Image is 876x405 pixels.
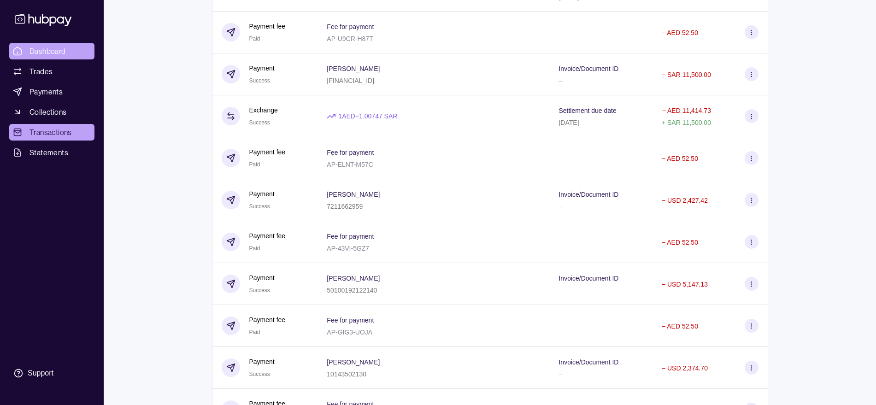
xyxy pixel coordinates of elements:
[662,364,708,372] p: − USD 2,374.70
[662,197,708,204] p: − USD 2,427.42
[249,77,270,84] span: Success
[559,358,618,366] p: Invoice/Document ID
[662,239,698,246] p: − AED 52.50
[29,106,66,117] span: Collections
[9,63,94,80] a: Trades
[249,357,275,367] p: Payment
[559,191,618,198] p: Invoice/Document ID
[327,77,374,84] p: [FINANCIAL_ID]
[327,287,377,294] p: 50100192122140
[327,245,369,252] p: AP-43VI-5GZ7
[327,329,372,336] p: AP-GIG3-UOJA
[662,323,698,330] p: − AED 52.50
[327,35,373,42] p: AP-U9CR-H87T
[28,368,53,378] div: Support
[249,21,286,31] p: Payment fee
[327,191,380,198] p: [PERSON_NAME]
[327,23,374,30] p: Fee for payment
[249,203,270,210] span: Success
[338,111,397,121] p: 1 AED = 1.00747 SAR
[662,155,698,162] p: − AED 52.50
[559,119,579,126] p: [DATE]
[249,371,270,377] span: Success
[327,203,363,210] p: 7211662959
[9,124,94,141] a: Transactions
[327,65,380,72] p: [PERSON_NAME]
[249,161,260,168] span: Paid
[9,364,94,383] a: Support
[327,358,380,366] p: [PERSON_NAME]
[559,287,562,294] p: –
[559,370,562,378] p: –
[249,329,260,335] span: Paid
[249,105,278,115] p: Exchange
[249,35,260,42] span: Paid
[249,245,260,252] span: Paid
[249,287,270,293] span: Success
[249,147,286,157] p: Payment fee
[9,104,94,120] a: Collections
[662,29,698,36] p: − AED 52.50
[29,147,68,158] span: Statements
[249,315,286,325] p: Payment fee
[327,275,380,282] p: [PERSON_NAME]
[559,65,618,72] p: Invoice/Document ID
[29,86,63,97] span: Payments
[559,107,616,114] p: Settlement due date
[662,71,711,78] p: − SAR 11,500.00
[29,66,53,77] span: Trades
[662,281,708,288] p: − USD 5,147.13
[249,119,270,126] span: Success
[249,189,275,199] p: Payment
[9,43,94,59] a: Dashboard
[9,144,94,161] a: Statements
[327,370,366,378] p: 10143502130
[29,127,72,138] span: Transactions
[559,203,562,210] p: –
[559,275,618,282] p: Invoice/Document ID
[662,107,711,114] p: − AED 11,414.73
[327,233,374,240] p: Fee for payment
[9,83,94,100] a: Payments
[327,149,374,156] p: Fee for payment
[249,63,275,73] p: Payment
[327,317,374,324] p: Fee for payment
[662,119,711,126] p: + SAR 11,500.00
[559,77,562,84] p: –
[249,231,286,241] p: Payment fee
[249,273,275,283] p: Payment
[327,161,373,168] p: AP-ELNT-M57C
[29,46,66,57] span: Dashboard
